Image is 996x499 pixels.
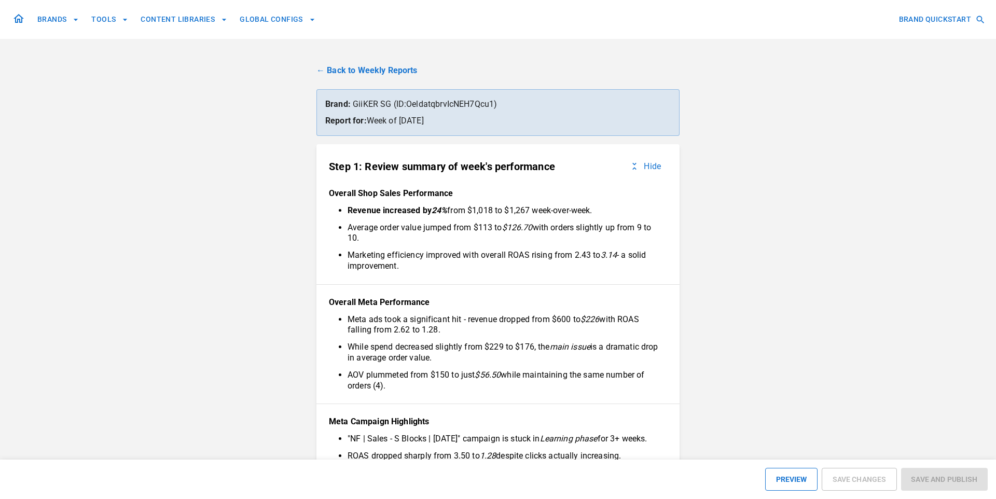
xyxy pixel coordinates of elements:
[601,250,617,260] em: 3.14
[325,99,351,109] strong: Brand:
[329,417,667,427] p: Meta Campaign Highlights
[550,342,590,352] em: main issue
[348,223,659,244] li: Average order value jumped from $113 to with orders slightly up from 9 to 10.
[348,451,659,462] li: ROAS dropped sharply from 3.50 to despite clicks actually increasing.
[348,370,659,392] li: AOV plummeted from $150 to just while maintaining the same number of orders (4).
[325,115,671,127] p: Week of [DATE]
[348,205,447,215] strong: Revenue increased by
[329,160,555,173] p: Step 1: Review summary of week's performance
[87,10,132,29] button: TOOLS
[325,98,671,110] p: GiiKER SG (ID: OeldatqbrvIcNEH7Qcu1 )
[502,223,533,232] em: $126.70
[540,434,598,443] em: Learning phase
[644,161,661,171] p: Hide
[329,297,667,308] p: Overall Meta Performance
[765,468,818,491] button: PREVIEW
[348,342,659,364] li: While spend decreased slightly from $229 to $176, the is a dramatic drop in average order value.
[348,250,659,272] li: Marketing efficiency improved with overall ROAS rising from 2.43 to - a solid improvement.
[348,434,659,445] li: "NF | Sales - S Blocks | [DATE]" campaign is stuck in for 3+ weeks.
[480,451,496,461] em: 1.28
[136,10,231,29] button: CONTENT LIBRARIES
[623,157,667,176] button: Hide
[348,314,659,336] li: Meta ads took a significant hit - revenue dropped from $600 to with ROAS falling from 2.62 to 1.28.
[236,10,320,29] button: GLOBAL CONFIGS
[580,314,600,324] em: $226
[316,64,680,77] a: ← Back to Weekly Reports
[348,205,659,216] li: from $1,018 to $1,267 week-over-week.
[475,370,501,380] em: $56.50
[329,188,667,199] p: Overall Shop Sales Performance
[325,116,367,126] strong: Report for:
[33,10,83,29] button: BRANDS
[895,10,988,29] button: BRAND QUICKSTART
[432,205,447,215] em: 24%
